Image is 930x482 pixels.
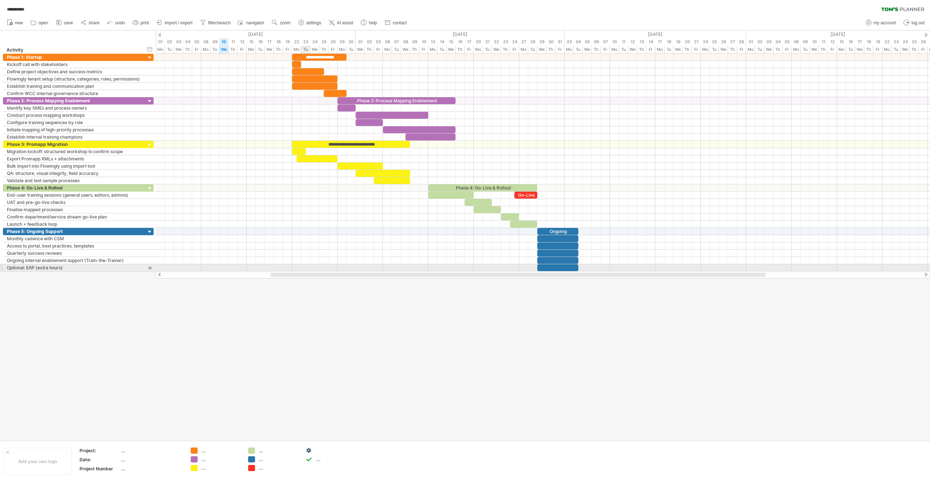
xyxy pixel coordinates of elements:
div: Wednesday, 29 October 2025 [537,38,546,46]
div: Wednesday, 24 December 2025 [901,46,910,53]
div: Monday, 15 December 2025 [837,46,846,53]
div: Monday, 8 September 2025 [201,46,210,53]
div: Monthly cadence with CSM [7,235,142,242]
div: End-user training sessions (general users, editors, admins) [7,192,142,199]
div: Tuesday, 9 September 2025 [210,46,219,53]
div: Tuesday, 30 September 2025 [347,46,356,53]
div: Friday, 17 October 2025 [465,46,474,53]
span: my account [874,20,896,25]
div: Validate and test sample processes [7,177,142,184]
div: Identify key SMEs and process owners [7,105,142,111]
div: Tuesday, 2 December 2025 [755,38,764,46]
div: Friday, 5 December 2025 [783,46,792,53]
div: Thursday, 18 December 2025 [864,38,873,46]
div: Flowingly tenant setup (structure, categories, roles, permissions) [7,75,142,82]
span: undo [115,20,125,25]
div: Tuesday, 25 November 2025 [710,38,719,46]
div: Friday, 19 September 2025 [283,46,292,53]
span: settings [306,20,321,25]
div: Wednesday, 1 October 2025 [356,38,365,46]
div: Date: [80,457,120,463]
div: Thursday, 11 December 2025 [819,46,828,53]
div: Tuesday, 23 September 2025 [301,38,310,46]
div: Friday, 24 October 2025 [510,46,519,53]
div: Thursday, 25 September 2025 [319,38,328,46]
div: Tuesday, 16 December 2025 [846,46,855,53]
div: Conduct process mapping workshops [7,112,142,119]
div: Monday, 13 October 2025 [428,46,437,53]
a: save [54,18,75,28]
div: Monday, 20 October 2025 [474,38,483,46]
span: navigator [246,20,264,25]
div: Friday, 3 October 2025 [374,38,383,46]
div: Monday, 22 September 2025 [292,46,301,53]
div: Friday, 31 October 2025 [555,38,565,46]
div: Tuesday, 21 October 2025 [483,46,492,53]
div: Monday, 24 November 2025 [701,46,710,53]
div: Tuesday, 18 November 2025 [664,46,674,53]
div: Monday, 17 November 2025 [655,46,664,53]
div: Tuesday, 9 December 2025 [801,38,810,46]
div: Thursday, 9 October 2025 [410,38,419,46]
div: Monday, 1 September 2025 [156,38,165,46]
div: Wednesday, 19 November 2025 [674,38,683,46]
div: Phase 4: Go-Live & Rollout [428,184,537,191]
div: Thursday, 23 October 2025 [501,46,510,53]
div: Thursday, 13 November 2025 [637,46,646,53]
div: Monday, 27 October 2025 [519,46,528,53]
div: Monday, 8 December 2025 [792,38,801,46]
div: Wednesday, 1 October 2025 [356,46,365,53]
div: Wednesday, 15 October 2025 [446,46,456,53]
div: Wednesday, 17 December 2025 [855,38,864,46]
span: log out [911,20,925,25]
div: .... [201,456,241,462]
div: Wednesday, 24 September 2025 [310,46,319,53]
div: Tuesday, 16 December 2025 [846,38,855,46]
div: Wednesday, 17 December 2025 [855,46,864,53]
div: Tuesday, 30 September 2025 [347,38,356,46]
div: Friday, 17 October 2025 [465,38,474,46]
div: Friday, 10 October 2025 [419,38,428,46]
div: November 2025 [565,30,746,38]
div: Thursday, 2 October 2025 [365,38,374,46]
div: Project Number [80,466,120,472]
div: Wednesday, 22 October 2025 [492,46,501,53]
div: Friday, 24 October 2025 [510,38,519,46]
div: Thursday, 16 October 2025 [456,46,465,53]
a: import / export [155,18,195,28]
div: Monday, 24 November 2025 [701,38,710,46]
div: Tuesday, 11 November 2025 [619,46,628,53]
div: Friday, 12 December 2025 [828,38,837,46]
div: Thursday, 18 September 2025 [274,38,283,46]
div: Monday, 1 September 2025 [156,46,165,53]
div: Thursday, 4 December 2025 [773,38,783,46]
div: Monday, 1 December 2025 [746,38,755,46]
div: Friday, 28 November 2025 [737,38,746,46]
div: September 2025 [156,30,356,38]
a: AI assist [327,18,355,28]
div: Thursday, 9 October 2025 [410,46,419,53]
div: Thursday, 11 September 2025 [229,46,238,53]
div: October 2025 [356,30,565,38]
div: Tuesday, 4 November 2025 [574,38,583,46]
div: Tuesday, 7 October 2025 [392,38,401,46]
div: UAT and pre-go-live checks [7,199,142,206]
a: help [359,18,379,28]
div: .... [121,457,182,463]
div: Export Promapp XMLs + attachments [7,155,142,162]
div: Configure training sequences by role [7,119,142,126]
div: Tuesday, 23 September 2025 [301,46,310,53]
div: Tuesday, 9 September 2025 [210,38,219,46]
span: new [15,20,23,25]
div: Thursday, 4 September 2025 [183,38,192,46]
div: Thursday, 25 September 2025 [319,46,328,53]
div: Tuesday, 28 October 2025 [528,46,537,53]
div: Friday, 21 November 2025 [692,46,701,53]
div: Wednesday, 5 November 2025 [583,46,592,53]
div: Friday, 19 September 2025 [283,38,292,46]
div: Wednesday, 10 September 2025 [219,38,229,46]
div: Monday, 22 December 2025 [882,38,891,46]
div: Thursday, 16 October 2025 [456,38,465,46]
div: Thursday, 25 December 2025 [910,38,919,46]
div: Tuesday, 28 October 2025 [528,38,537,46]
